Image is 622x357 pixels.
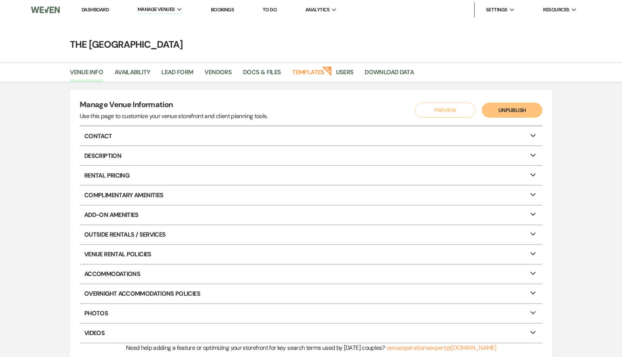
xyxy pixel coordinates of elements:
button: Preview [415,103,475,118]
strong: New [322,65,332,76]
a: venueoperationsexpert@[DOMAIN_NAME] [386,344,497,352]
p: Photos [80,304,542,323]
a: Availability [114,67,150,82]
p: Complimentary Amenities [80,186,542,204]
p: Description [80,146,542,165]
a: Lead Form [161,67,193,82]
a: Venue Info [70,67,103,82]
button: Unpublish [482,103,542,118]
p: Videos [80,324,542,343]
p: Venue Rental Policies [80,245,542,264]
div: Use this page to customize your venue storefront and client planning tools. [80,112,268,121]
p: Overnight Accommodations Policies [80,284,542,303]
a: Bookings [211,6,234,13]
p: Add-On Amenities [80,206,542,224]
h4: The [GEOGRAPHIC_DATA] [39,38,583,51]
span: Resources [543,6,569,14]
a: Dashboard [82,6,109,13]
img: Weven Logo [31,2,60,18]
a: Vendors [204,67,232,82]
span: Manage Venues [138,6,175,13]
a: Docs & Files [243,67,281,82]
span: Analytics [305,6,330,14]
a: Preview [413,103,473,118]
p: Accommodations [80,265,542,284]
p: Rental Pricing [80,166,542,185]
p: Contact [80,126,542,145]
a: To Do [263,6,277,13]
a: Download Data [365,67,414,82]
h4: Manage Venue Information [80,99,268,112]
a: Users [336,67,354,82]
span: Need help adding a feature or optimizing your storefront for key search terms used by [DATE] coup... [126,344,385,352]
p: Outside Rentals / Services [80,225,542,244]
span: Settings [486,6,508,14]
a: Templates [292,67,324,82]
